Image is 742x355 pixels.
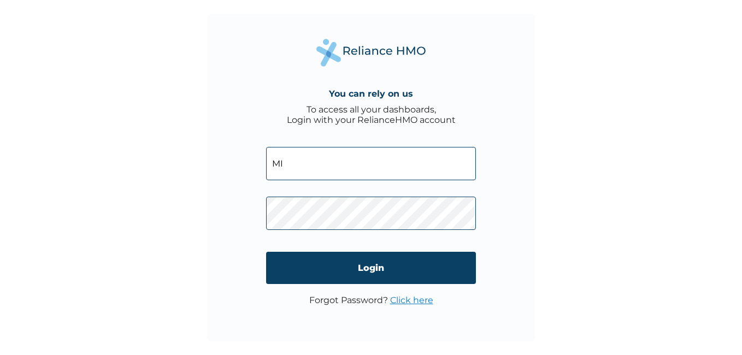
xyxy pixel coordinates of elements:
[309,295,433,305] p: Forgot Password?
[287,104,456,125] div: To access all your dashboards, Login with your RelianceHMO account
[390,295,433,305] a: Click here
[316,39,426,67] img: Reliance Health's Logo
[266,252,476,284] input: Login
[329,88,413,99] h4: You can rely on us
[266,147,476,180] input: Email address or HMO ID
